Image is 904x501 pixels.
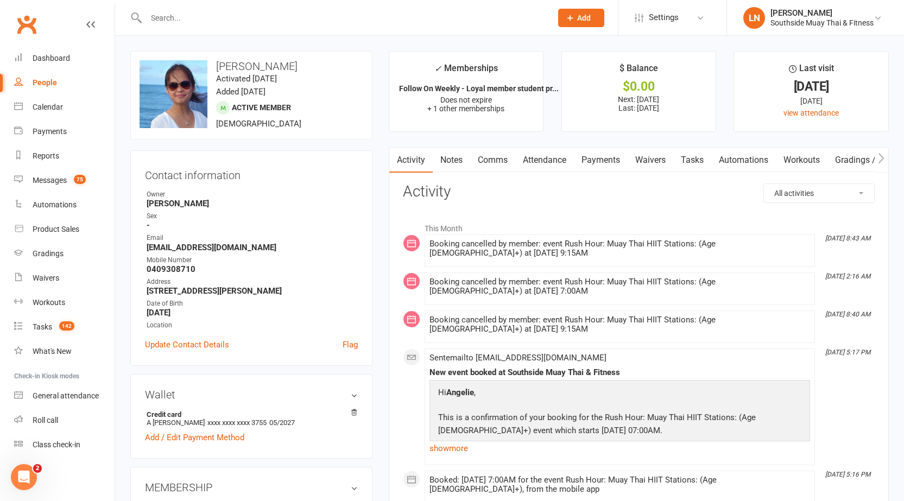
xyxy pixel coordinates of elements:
div: Address [147,277,358,287]
span: + 1 other memberships [427,104,504,113]
a: Add / Edit Payment Method [145,431,244,444]
div: Booking cancelled by member: event Rush Hour: Muay Thai HIIT Stations: (Age [DEMOGRAPHIC_DATA]+) ... [429,239,810,258]
strong: Credit card [147,410,352,418]
div: Location [147,320,358,331]
a: What's New [14,339,115,364]
span: 75 [74,175,86,184]
span: [DEMOGRAPHIC_DATA] [216,119,301,129]
img: image1700105059.png [140,60,207,128]
div: Sex [147,211,358,221]
div: Automations [33,200,77,209]
a: Payments [574,148,628,173]
a: Waivers [628,148,673,173]
a: Dashboard [14,46,115,71]
a: Notes [433,148,470,173]
strong: [STREET_ADDRESS][PERSON_NAME] [147,286,358,296]
a: Attendance [515,148,574,173]
a: Workouts [776,148,827,173]
div: Messages [33,176,67,185]
a: Class kiosk mode [14,433,115,457]
div: [DATE] [744,81,878,92]
div: Class check-in [33,440,80,449]
div: Date of Birth [147,299,358,309]
p: Hi , [435,386,804,402]
div: Last visit [789,61,834,81]
span: 05/2027 [269,418,295,427]
button: Add [558,9,604,27]
div: Waivers [33,274,59,282]
div: Booking cancelled by member: event Rush Hour: Muay Thai HIIT Stations: (Age [DEMOGRAPHIC_DATA]+) ... [429,315,810,334]
a: Messages 75 [14,168,115,193]
div: Owner [147,189,358,200]
a: Reports [14,144,115,168]
h3: MEMBERSHIP [145,481,358,493]
a: view attendance [783,109,839,117]
span: Active member [232,103,291,112]
p: This is a confirmation of your booking for the Rush Hour: Muay Thai HIIT Stations: (Age [DEMOGRAP... [435,411,804,440]
i: [DATE] 2:16 AM [825,272,870,280]
time: Added [DATE] [216,87,265,97]
iframe: Intercom live chat [11,464,37,490]
a: Workouts [14,290,115,315]
a: Clubworx [13,11,40,38]
a: Update Contact Details [145,338,229,351]
span: 2 [33,464,42,473]
h3: Activity [403,183,875,200]
strong: [EMAIL_ADDRESS][DOMAIN_NAME] [147,243,358,252]
div: $0.00 [572,81,706,92]
span: Sent email to [EMAIL_ADDRESS][DOMAIN_NAME] [429,353,606,363]
a: Payments [14,119,115,144]
div: Tasks [33,322,52,331]
div: [DATE] [744,95,878,107]
a: Product Sales [14,217,115,242]
strong: [DATE] [147,308,358,318]
li: A [PERSON_NAME] [145,409,358,428]
li: This Month [403,217,875,234]
div: Workouts [33,298,65,307]
a: show more [429,441,810,456]
div: Calendar [33,103,63,111]
h3: Wallet [145,389,358,401]
a: Comms [470,148,515,173]
div: Email [147,233,358,243]
div: [PERSON_NAME] [770,8,874,18]
i: ✓ [434,64,441,74]
a: Automations [711,148,776,173]
a: Automations [14,193,115,217]
input: Search... [143,10,544,26]
div: General attendance [33,391,99,400]
i: [DATE] 5:16 PM [825,471,870,478]
div: $ Balance [619,61,658,81]
div: Payments [33,127,67,136]
span: 142 [59,321,74,331]
strong: Angelie [446,388,474,397]
div: Memberships [434,61,498,81]
span: xxxx xxxx xxxx 3755 [207,418,267,427]
div: Mobile Number [147,255,358,265]
h3: [PERSON_NAME] [140,60,363,72]
a: People [14,71,115,95]
div: Booking cancelled by member: event Rush Hour: Muay Thai HIIT Stations: (Age [DEMOGRAPHIC_DATA]+) ... [429,277,810,296]
div: New event booked at Southside Muay Thai & Fitness [429,368,810,377]
strong: 0409308710 [147,264,358,274]
span: Add [577,14,591,22]
a: Roll call [14,408,115,433]
div: Southside Muay Thai & Fitness [770,18,874,28]
strong: [PERSON_NAME] [147,199,358,208]
a: Calendar [14,95,115,119]
a: Activity [389,148,433,173]
a: Waivers [14,266,115,290]
div: Product Sales [33,225,79,233]
span: Does not expire [440,96,492,104]
div: Roll call [33,416,58,424]
h3: Contact information [145,165,358,181]
div: What's New [33,347,72,356]
div: LN [743,7,765,29]
p: Next: [DATE] Last: [DATE] [572,95,706,112]
div: Gradings [33,249,64,258]
i: [DATE] 8:43 AM [825,234,870,242]
a: Tasks [673,148,711,173]
span: Settings [649,5,679,30]
div: Booked: [DATE] 7:00AM for the event Rush Hour: Muay Thai HIIT Stations: (Age [DEMOGRAPHIC_DATA]+)... [429,475,810,494]
strong: Follow On Weekly - Loyal member student pr... [399,84,559,93]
